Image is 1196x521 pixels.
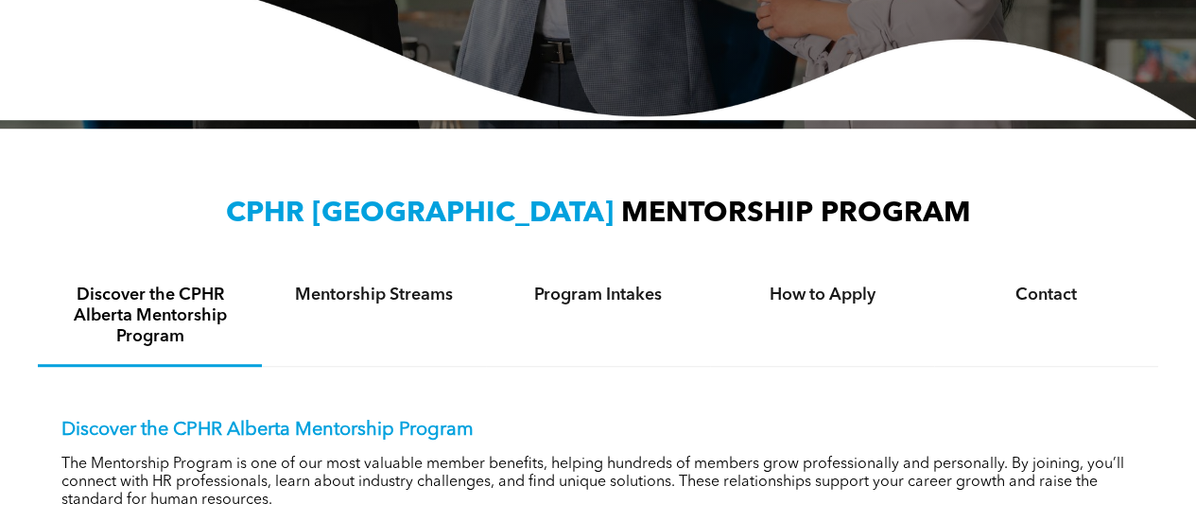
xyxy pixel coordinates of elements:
[61,456,1135,510] p: The Mentorship Program is one of our most valuable member benefits, helping hundreds of members g...
[951,285,1141,305] h4: Contact
[621,200,971,228] span: MENTORSHIP PROGRAM
[279,285,469,305] h4: Mentorship Streams
[55,285,245,347] h4: Discover the CPHR Alberta Mentorship Program
[727,285,917,305] h4: How to Apply
[61,419,1135,442] p: Discover the CPHR Alberta Mentorship Program
[503,285,693,305] h4: Program Intakes
[226,200,614,228] span: CPHR [GEOGRAPHIC_DATA]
